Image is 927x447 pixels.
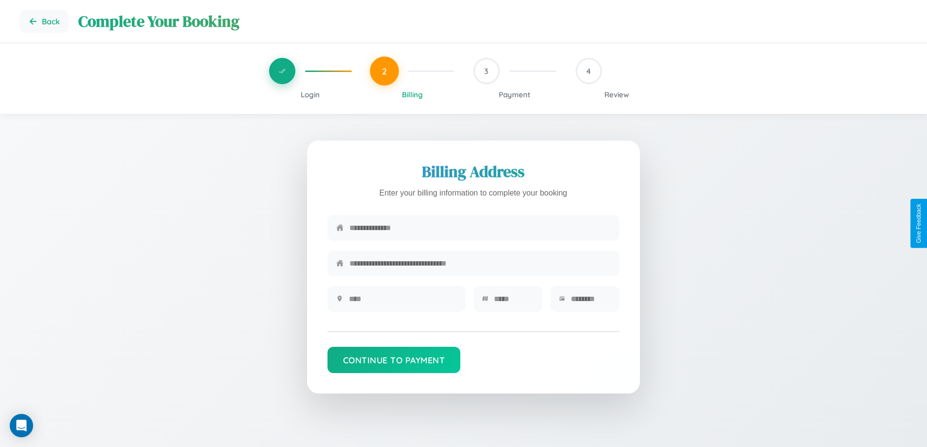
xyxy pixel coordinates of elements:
h2: Billing Address [327,161,619,182]
span: Billing [402,90,423,99]
h1: Complete Your Booking [78,11,908,32]
button: Continue to Payment [327,347,461,373]
span: Login [301,90,320,99]
div: Give Feedback [915,204,922,243]
div: Open Intercom Messenger [10,414,33,437]
p: Enter your billing information to complete your booking [327,186,619,200]
span: 4 [586,66,591,76]
span: 3 [484,66,489,76]
span: 2 [382,66,387,76]
span: Payment [499,90,530,99]
button: Go back [19,10,69,33]
span: Review [604,90,629,99]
